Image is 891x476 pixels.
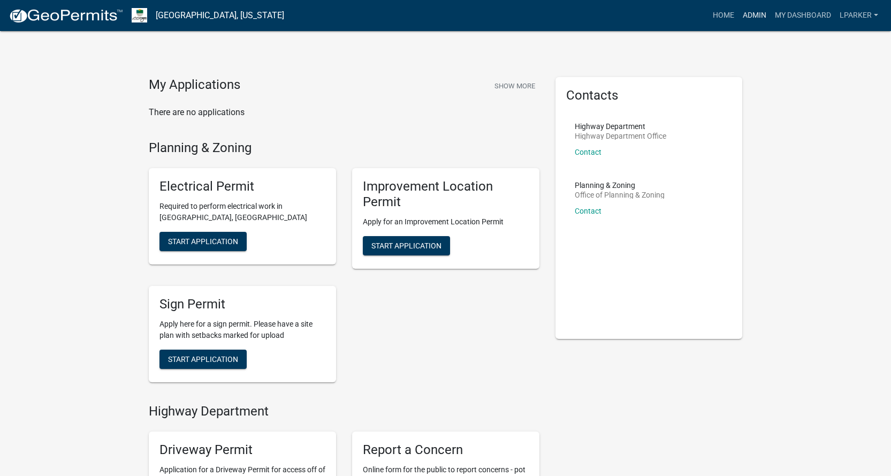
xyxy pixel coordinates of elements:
[159,350,247,369] button: Start Application
[363,216,529,228] p: Apply for an Improvement Location Permit
[835,5,882,26] a: lparker
[159,442,325,458] h5: Driveway Permit
[490,77,539,95] button: Show More
[363,236,450,255] button: Start Application
[575,207,601,215] a: Contact
[149,140,539,156] h4: Planning & Zoning
[159,201,325,223] p: Required to perform electrical work in [GEOGRAPHIC_DATA], [GEOGRAPHIC_DATA]
[149,106,539,119] p: There are no applications
[575,123,666,130] p: Highway Department
[575,182,665,189] p: Planning & Zoning
[566,88,732,103] h5: Contacts
[168,237,238,246] span: Start Application
[149,77,240,93] h4: My Applications
[159,297,325,312] h5: Sign Permit
[363,442,529,458] h5: Report a Concern
[159,232,247,251] button: Start Application
[159,179,325,194] h5: Electrical Permit
[371,241,441,250] span: Start Application
[363,179,529,210] h5: Improvement Location Permit
[575,191,665,199] p: Office of Planning & Zoning
[132,8,147,22] img: Morgan County, Indiana
[159,319,325,341] p: Apply here for a sign permit. Please have a site plan with setbacks marked for upload
[771,5,835,26] a: My Dashboard
[149,404,539,419] h4: Highway Department
[709,5,738,26] a: Home
[575,132,666,140] p: Highway Department Office
[168,354,238,363] span: Start Application
[156,6,284,25] a: [GEOGRAPHIC_DATA], [US_STATE]
[738,5,771,26] a: Admin
[575,148,601,156] a: Contact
